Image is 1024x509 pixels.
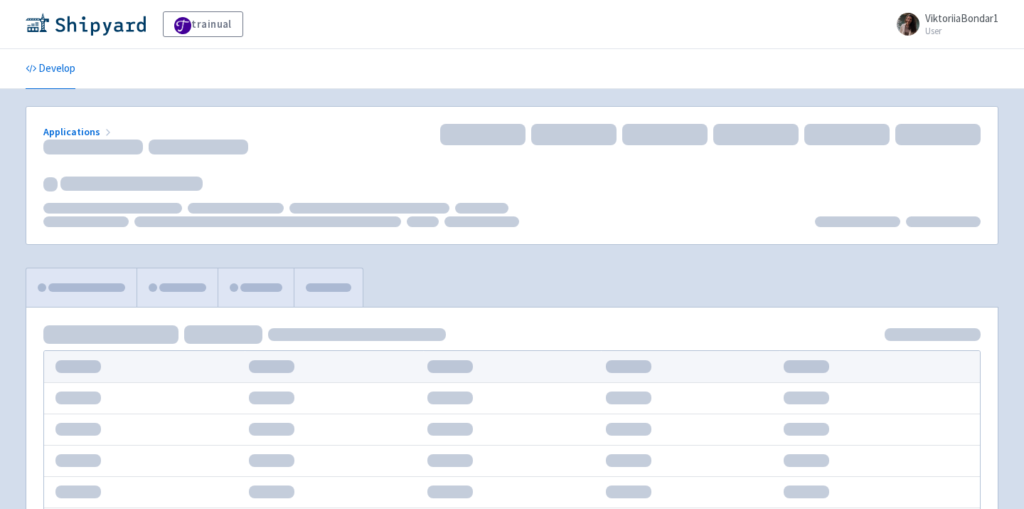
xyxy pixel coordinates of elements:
a: ViktoriiaBondar1 User [888,13,998,36]
a: Applications [43,125,114,138]
span: ViktoriiaBondar1 [925,11,998,25]
a: Develop [26,49,75,89]
small: User [925,26,998,36]
img: Shipyard logo [26,13,146,36]
a: trainual [163,11,243,37]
